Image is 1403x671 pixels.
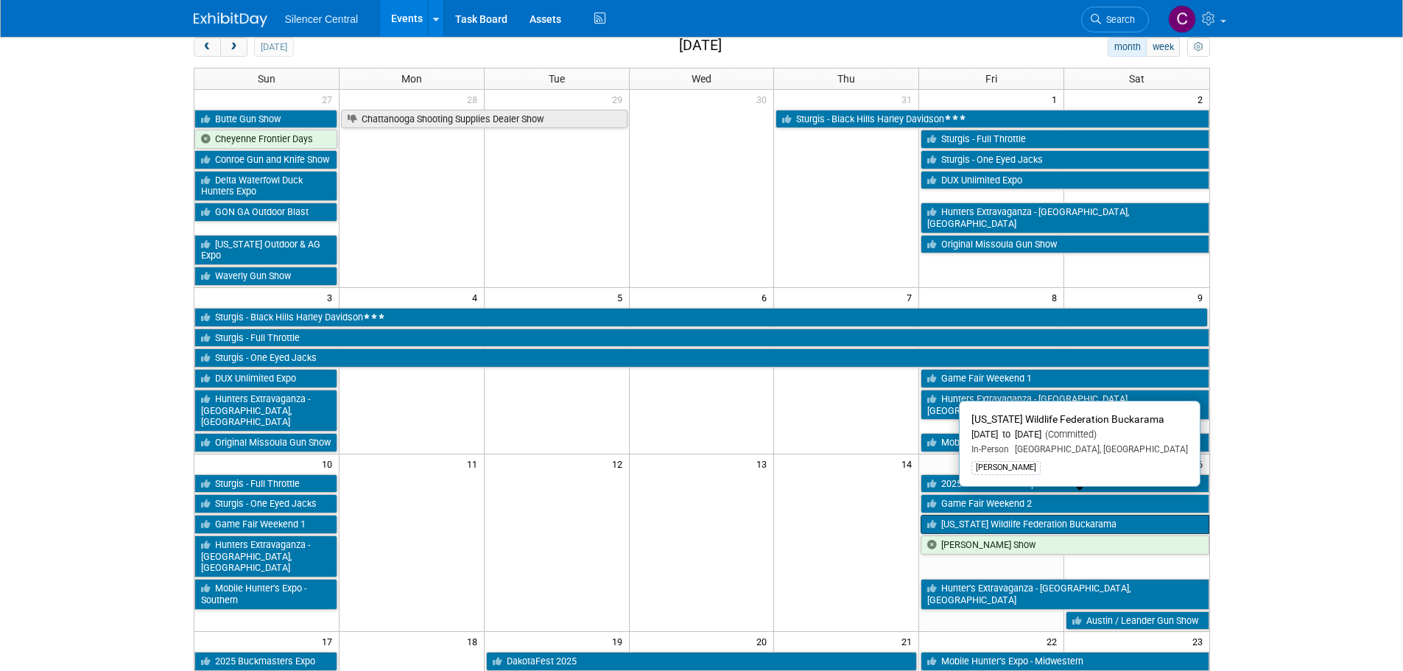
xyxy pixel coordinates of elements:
[1196,288,1209,306] span: 9
[760,288,773,306] span: 6
[921,494,1209,513] a: Game Fair Weekend 2
[1050,288,1063,306] span: 8
[341,110,627,129] a: Chattanooga Shooting Supplies Dealer Show
[921,369,1209,388] a: Game Fair Weekend 1
[194,267,337,286] a: Waverly Gun Show
[1187,38,1209,57] button: myCustomButton
[194,329,1209,348] a: Sturgis - Full Throttle
[1041,429,1097,440] span: (Committed)
[1194,43,1203,52] i: Personalize Calendar
[194,474,337,493] a: Sturgis - Full Throttle
[1101,14,1135,25] span: Search
[1108,38,1147,57] button: month
[194,433,337,452] a: Original Missoula Gun Show
[194,130,337,149] a: Cheyenne Frontier Days
[1168,5,1196,33] img: Cade Cox
[921,474,1209,493] a: 2025 Buckmasters Expo
[985,73,997,85] span: Fri
[921,130,1209,149] a: Sturgis - Full Throttle
[285,13,359,25] span: Silencer Central
[194,652,337,671] a: 2025 Buckmasters Expo
[679,38,722,54] h2: [DATE]
[616,288,629,306] span: 5
[194,171,337,201] a: Delta Waterfowl Duck Hunters Expo
[971,461,1041,474] div: [PERSON_NAME]
[900,454,918,473] span: 14
[320,632,339,650] span: 17
[921,235,1209,254] a: Original Missoula Gun Show
[194,308,1208,327] a: Sturgis - Black Hills Harley Davidson
[194,13,267,27] img: ExhibitDay
[549,73,565,85] span: Tue
[905,288,918,306] span: 7
[465,90,484,108] span: 28
[1009,444,1188,454] span: [GEOGRAPHIC_DATA], [GEOGRAPHIC_DATA]
[755,632,773,650] span: 20
[194,579,337,609] a: Mobile Hunter’s Expo - Southern
[486,652,918,671] a: DakotaFest 2025
[921,150,1209,169] a: Sturgis - One Eyed Jacks
[465,454,484,473] span: 11
[755,90,773,108] span: 30
[194,110,337,129] a: Butte Gun Show
[776,110,1209,129] a: Sturgis - Black Hills Harley Davidson
[971,444,1009,454] span: In-Person
[194,150,337,169] a: Conroe Gun and Knife Show
[900,632,918,650] span: 21
[194,235,337,265] a: [US_STATE] Outdoor & AG Expo
[220,38,247,57] button: next
[971,429,1188,441] div: [DATE] to [DATE]
[258,73,275,85] span: Sun
[401,73,422,85] span: Mon
[1146,38,1180,57] button: week
[320,90,339,108] span: 27
[1129,73,1144,85] span: Sat
[194,348,1209,368] a: Sturgis - One Eyed Jacks
[921,579,1209,609] a: Hunter’s Extravaganza - [GEOGRAPHIC_DATA], [GEOGRAPHIC_DATA]
[194,535,337,577] a: Hunters Extravaganza - [GEOGRAPHIC_DATA], [GEOGRAPHIC_DATA]
[1081,7,1149,32] a: Search
[900,90,918,108] span: 31
[1045,632,1063,650] span: 22
[1066,611,1209,630] a: Austin / Leander Gun Show
[921,203,1209,233] a: Hunters Extravaganza - [GEOGRAPHIC_DATA], [GEOGRAPHIC_DATA]
[921,515,1209,534] a: [US_STATE] Wildlife Federation Buckarama
[194,38,221,57] button: prev
[971,413,1164,425] span: [US_STATE] Wildlife Federation Buckarama
[1196,90,1209,108] span: 2
[755,454,773,473] span: 13
[194,494,337,513] a: Sturgis - One Eyed Jacks
[465,632,484,650] span: 18
[611,454,629,473] span: 12
[326,288,339,306] span: 3
[611,632,629,650] span: 19
[194,369,337,388] a: DUX Unlimited Expo
[194,390,337,432] a: Hunters Extravaganza - [GEOGRAPHIC_DATA], [GEOGRAPHIC_DATA]
[611,90,629,108] span: 29
[921,171,1209,190] a: DUX Unlimited Expo
[921,433,1209,452] a: Mobile Hunter’s Expo - Southern
[921,535,1209,555] a: [PERSON_NAME] Show
[921,390,1209,420] a: Hunters Extravaganza - [GEOGRAPHIC_DATA], [GEOGRAPHIC_DATA]
[1050,90,1063,108] span: 1
[471,288,484,306] span: 4
[320,454,339,473] span: 10
[921,652,1209,671] a: Mobile Hunter’s Expo - Midwestern
[194,515,337,534] a: Game Fair Weekend 1
[1191,632,1209,650] span: 23
[692,73,711,85] span: Wed
[194,203,337,222] a: GON GA Outdoor Blast
[837,73,855,85] span: Thu
[254,38,293,57] button: [DATE]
